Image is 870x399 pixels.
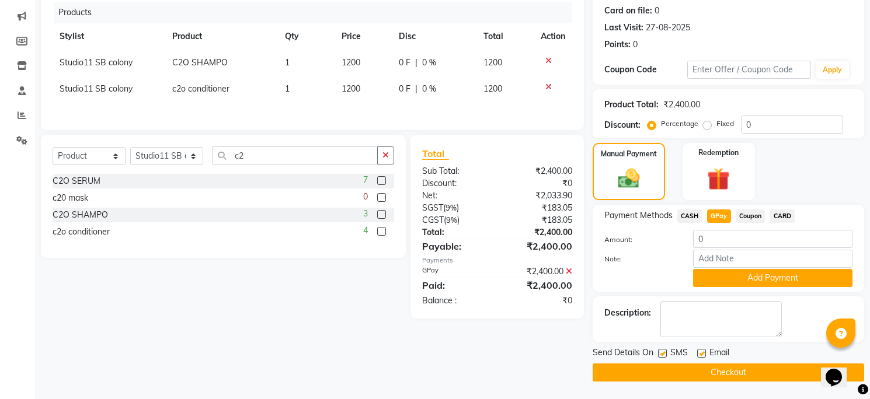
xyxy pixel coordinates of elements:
span: C2O SHAMPO [172,57,228,68]
span: Total [422,148,449,160]
span: 9% [446,215,457,225]
div: ₹0 [497,177,581,190]
span: 1 [285,57,290,68]
span: 4 [363,225,368,237]
span: 0 % [422,57,436,69]
div: C2O SHAMPO [53,209,108,221]
div: ₹0 [497,295,581,307]
th: Total [476,23,534,50]
div: Last Visit: [604,22,643,34]
div: Payable: [413,239,497,253]
div: ₹2,400.00 [497,226,581,239]
div: Net: [413,190,497,202]
span: CASH [677,209,702,223]
input: Enter Offer / Coupon Code [687,61,812,79]
img: _cash.svg [611,166,646,191]
div: 27-08-2025 [646,22,690,34]
label: Note: [596,254,684,264]
label: Amount: [596,235,684,245]
label: Manual Payment [601,149,657,159]
span: SGST [422,202,443,213]
div: Balance : [413,295,497,307]
div: ₹2,033.90 [497,190,581,202]
span: | [415,83,417,95]
input: Add Note [693,250,852,268]
span: 0 F [399,83,410,95]
span: Send Details On [593,346,653,361]
div: Discount: [604,119,641,131]
div: c2o conditioner [53,226,110,238]
div: c20 mask [53,192,88,204]
span: 0 F [399,57,410,69]
span: 1 [285,83,290,94]
div: ₹2,400.00 [497,165,581,177]
div: Payments [422,256,572,265]
div: Sub Total: [413,165,497,177]
iframe: chat widget [821,352,858,387]
div: Coupon Code [604,64,687,76]
th: Disc [392,23,476,50]
span: c2o conditioner [172,83,229,94]
div: 0 [633,38,638,51]
span: 0 [363,191,368,203]
span: Email [709,346,729,361]
th: Qty [278,23,335,50]
th: Price [335,23,392,50]
span: 0 % [422,83,436,95]
div: ₹2,400.00 [497,278,581,292]
span: Studio11 SB colony [60,57,133,68]
input: Amount [693,230,852,248]
span: Studio11 SB colony [60,83,133,94]
img: _gift.svg [700,165,737,193]
button: Apply [816,61,849,79]
span: 1200 [342,83,360,94]
span: CGST [422,215,444,225]
button: Add Payment [693,269,852,287]
div: ₹183.05 [497,214,581,226]
div: ( ) [413,202,497,214]
span: CARD [770,209,795,223]
div: ₹183.05 [497,202,581,214]
div: Paid: [413,278,497,292]
input: Search or Scan [212,146,378,164]
th: Action [534,23,572,50]
div: ₹2,400.00 [497,265,581,278]
span: 1200 [483,57,502,68]
div: GPay [413,265,497,278]
span: Payment Methods [604,209,673,222]
th: Stylist [53,23,165,50]
span: SMS [670,346,688,361]
label: Percentage [661,118,698,129]
label: Fixed [716,118,734,129]
div: Total: [413,226,497,239]
th: Product [165,23,278,50]
div: ( ) [413,214,497,226]
div: C2O SERUM [53,175,100,187]
div: 0 [655,5,659,17]
div: Product Total: [604,99,659,111]
span: GPay [707,209,731,223]
span: 1200 [483,83,502,94]
div: Description: [604,307,651,319]
label: Redemption [698,148,739,158]
span: 3 [363,208,368,220]
span: 1200 [342,57,360,68]
div: ₹2,400.00 [663,99,700,111]
span: 9% [446,203,457,212]
div: Products [54,2,581,23]
button: Checkout [593,363,864,381]
span: Coupon [736,209,765,223]
div: Points: [604,38,631,51]
span: 7 [363,174,368,186]
div: ₹2,400.00 [497,239,581,253]
div: Discount: [413,177,497,190]
span: | [415,57,417,69]
div: Card on file: [604,5,652,17]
